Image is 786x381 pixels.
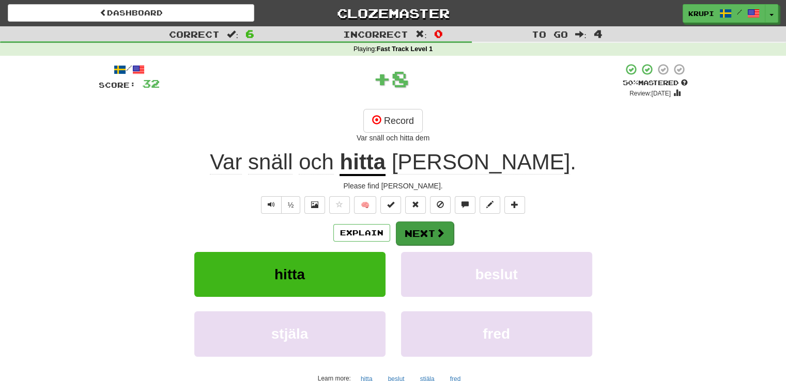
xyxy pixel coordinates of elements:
[270,4,516,22] a: Clozemaster
[194,252,386,297] button: hitta
[401,311,592,356] button: fred
[169,29,220,39] span: Correct
[455,196,475,214] button: Discuss sentence (alt+u)
[259,196,301,214] div: Text-to-speech controls
[99,81,136,89] span: Score:
[281,196,301,214] button: ½
[343,29,408,39] span: Incorrect
[329,196,350,214] button: Favorite sentence (alt+f)
[483,326,510,342] span: fred
[304,196,325,214] button: Show image (alt+x)
[142,77,160,90] span: 32
[363,109,423,133] button: Record
[248,150,292,174] span: snäll
[405,196,426,214] button: Reset to 0% Mastered (alt+r)
[194,311,386,356] button: stjäla
[380,196,401,214] button: Set this sentence to 100% Mastered (alt+m)
[274,266,305,282] span: hitta
[99,63,160,76] div: /
[271,326,309,342] span: stjäla
[430,196,451,214] button: Ignore sentence (alt+i)
[373,63,391,94] span: +
[377,45,433,53] strong: Fast Track Level 1
[688,9,714,18] span: krupi
[392,150,570,174] span: [PERSON_NAME]
[623,78,638,87] span: 50 %
[401,252,592,297] button: beslut
[434,27,443,40] span: 0
[504,196,525,214] button: Add to collection (alt+a)
[245,27,254,40] span: 6
[396,221,454,245] button: Next
[594,27,603,40] span: 4
[261,196,282,214] button: Play sentence audio (ctl+space)
[99,133,688,143] div: Var snäll och hitta dem
[737,8,742,15] span: /
[415,30,427,39] span: :
[340,150,386,176] u: hitta
[391,66,409,91] span: 8
[227,30,238,39] span: :
[8,4,254,22] a: Dashboard
[532,29,568,39] span: To go
[475,266,517,282] span: beslut
[575,30,587,39] span: :
[683,4,765,23] a: krupi /
[333,224,390,242] button: Explain
[99,181,688,191] div: Please find [PERSON_NAME].
[623,78,688,88] div: Mastered
[386,150,576,174] span: .
[629,90,671,97] small: Review: [DATE]
[210,150,242,174] span: Var
[354,196,376,214] button: 🧠
[480,196,500,214] button: Edit sentence (alt+d)
[299,150,334,174] span: och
